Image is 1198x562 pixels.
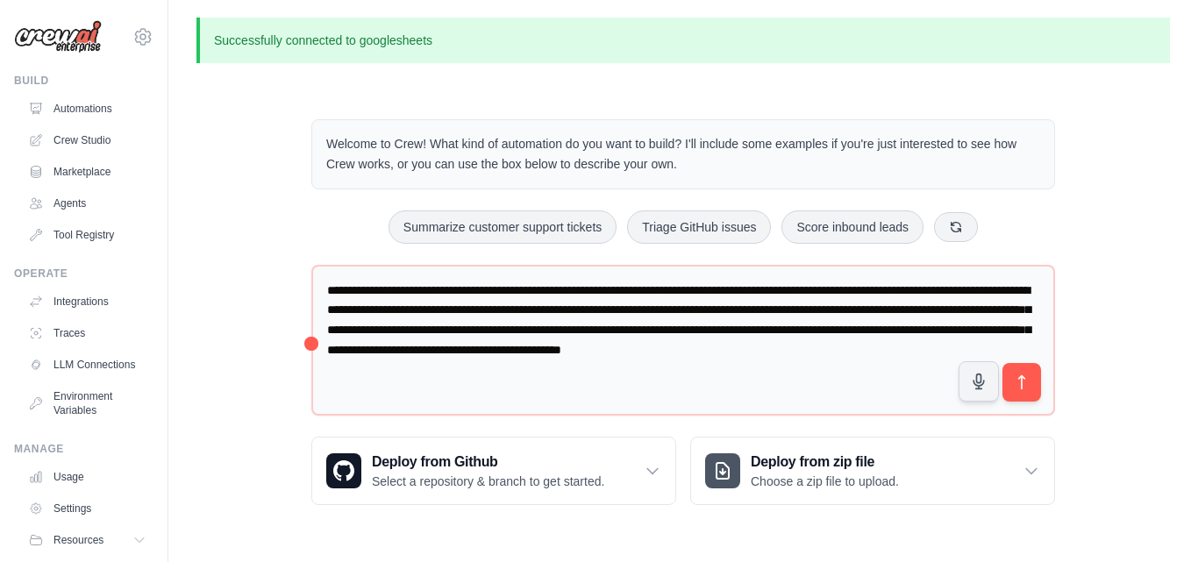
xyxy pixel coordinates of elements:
p: Select a repository & branch to get started. [372,473,604,490]
a: Usage [21,463,153,491]
button: Score inbound leads [781,210,923,244]
a: Integrations [21,288,153,316]
a: Marketplace [21,158,153,186]
a: Settings [21,494,153,523]
button: Triage GitHub issues [627,210,771,244]
div: Operate [14,267,153,281]
p: Choose a zip file to upload. [751,473,899,490]
a: LLM Connections [21,351,153,379]
a: Traces [21,319,153,347]
span: Resources [53,533,103,547]
img: Logo [14,20,102,53]
div: Manage [14,442,153,456]
h3: Deploy from zip file [751,452,899,473]
a: Crew Studio [21,126,153,154]
a: Environment Variables [21,382,153,424]
button: Summarize customer support tickets [389,210,617,244]
p: Successfully connected to googlesheets [196,18,1170,63]
button: Resources [21,526,153,554]
p: Welcome to Crew! What kind of automation do you want to build? I'll include some examples if you'... [326,134,1040,174]
a: Automations [21,95,153,123]
a: Agents [21,189,153,217]
div: Build [14,74,153,88]
a: Tool Registry [21,221,153,249]
h3: Deploy from Github [372,452,604,473]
